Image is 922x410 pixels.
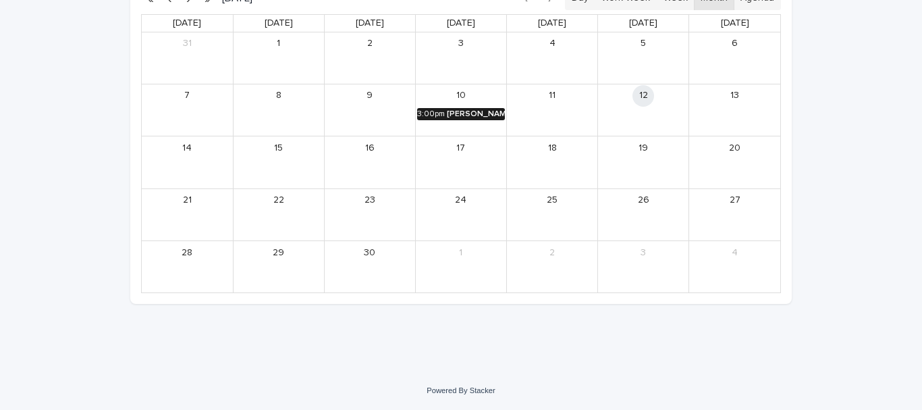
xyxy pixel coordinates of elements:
[359,242,381,263] a: September 30, 2025
[541,85,563,107] a: September 11, 2025
[541,242,563,263] a: October 2, 2025
[598,136,689,188] td: September 19, 2025
[626,15,660,32] a: Friday
[176,137,198,159] a: September 14, 2025
[359,85,381,107] a: September 9, 2025
[689,240,780,292] td: October 4, 2025
[541,33,563,55] a: September 4, 2025
[324,32,415,84] td: September 2, 2025
[268,85,290,107] a: September 8, 2025
[417,109,445,119] div: 3:00pm
[324,84,415,136] td: September 9, 2025
[262,15,296,32] a: Monday
[268,190,290,211] a: September 22, 2025
[450,190,472,211] a: September 24, 2025
[598,32,689,84] td: September 5, 2025
[268,137,290,159] a: September 15, 2025
[324,136,415,188] td: September 16, 2025
[724,85,746,107] a: September 13, 2025
[598,188,689,240] td: September 26, 2025
[268,33,290,55] a: September 1, 2025
[507,240,598,292] td: October 2, 2025
[632,242,654,263] a: October 3, 2025
[450,137,472,159] a: September 17, 2025
[507,32,598,84] td: September 4, 2025
[415,188,506,240] td: September 24, 2025
[507,188,598,240] td: September 25, 2025
[233,188,324,240] td: September 22, 2025
[541,190,563,211] a: September 25, 2025
[359,33,381,55] a: September 2, 2025
[268,242,290,263] a: September 29, 2025
[427,386,495,394] a: Powered By Stacker
[176,242,198,263] a: September 28, 2025
[450,242,472,263] a: October 1, 2025
[415,240,506,292] td: October 1, 2025
[632,190,654,211] a: September 26, 2025
[541,137,563,159] a: September 18, 2025
[444,15,478,32] a: Wednesday
[176,190,198,211] a: September 21, 2025
[632,85,654,107] a: September 12, 2025
[598,84,689,136] td: September 12, 2025
[415,84,506,136] td: September 10, 2025
[447,109,505,119] div: [PERSON_NAME] Y [PERSON_NAME] DE LA [PERSON_NAME]
[324,240,415,292] td: September 30, 2025
[415,136,506,188] td: September 17, 2025
[689,136,780,188] td: September 20, 2025
[689,188,780,240] td: September 27, 2025
[724,33,746,55] a: September 6, 2025
[170,15,204,32] a: Sunday
[450,85,472,107] a: September 10, 2025
[724,242,746,263] a: October 4, 2025
[324,188,415,240] td: September 23, 2025
[233,32,324,84] td: September 1, 2025
[415,32,506,84] td: September 3, 2025
[142,32,233,84] td: August 31, 2025
[632,137,654,159] a: September 19, 2025
[359,137,381,159] a: September 16, 2025
[724,137,746,159] a: September 20, 2025
[142,84,233,136] td: September 7, 2025
[353,15,387,32] a: Tuesday
[689,32,780,84] td: September 6, 2025
[176,33,198,55] a: August 31, 2025
[142,188,233,240] td: September 21, 2025
[359,190,381,211] a: September 23, 2025
[142,240,233,292] td: September 28, 2025
[724,190,746,211] a: September 27, 2025
[718,15,752,32] a: Saturday
[507,136,598,188] td: September 18, 2025
[142,136,233,188] td: September 14, 2025
[598,240,689,292] td: October 3, 2025
[450,33,472,55] a: September 3, 2025
[233,84,324,136] td: September 8, 2025
[176,85,198,107] a: September 7, 2025
[632,33,654,55] a: September 5, 2025
[535,15,569,32] a: Thursday
[507,84,598,136] td: September 11, 2025
[233,240,324,292] td: September 29, 2025
[233,136,324,188] td: September 15, 2025
[689,84,780,136] td: September 13, 2025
